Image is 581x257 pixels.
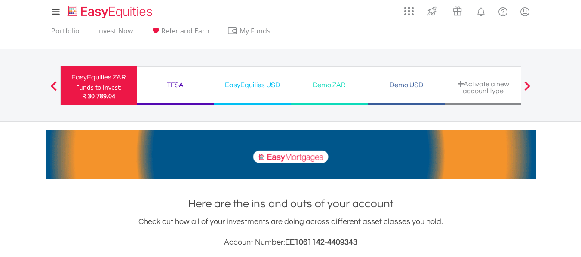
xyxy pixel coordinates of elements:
[450,80,516,94] div: Activate a new account type
[285,238,357,246] span: EE1061142-4409343
[46,196,536,212] h1: Here are the ins and outs of your account
[161,26,209,36] span: Refer and Earn
[94,27,136,40] a: Invest Now
[66,71,132,83] div: EasyEquities ZAR
[219,79,286,91] div: EasyEquities USD
[373,79,440,91] div: Demo USD
[64,2,156,19] a: Home page
[492,2,514,19] a: FAQ's and Support
[147,27,213,40] a: Refer and Earn
[66,5,156,19] img: EasyEquities_Logo.png
[399,2,419,16] a: AppsGrid
[48,27,83,40] a: Portfolio
[46,236,536,248] h3: Account Number:
[450,4,464,18] img: vouchers-v2.svg
[445,2,470,18] a: Vouchers
[470,2,492,19] a: Notifications
[76,83,122,92] div: Funds to invest:
[46,130,536,179] img: EasyMortage Promotion Banner
[404,6,414,16] img: grid-menu-icon.svg
[46,216,536,248] div: Check out how all of your investments are doing across different asset classes you hold.
[227,25,283,36] span: My Funds
[82,92,115,100] span: R 30 789.04
[296,79,363,91] div: Demo ZAR
[425,4,439,18] img: thrive-v2.svg
[142,79,209,91] div: TFSA
[514,2,536,21] a: My Profile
